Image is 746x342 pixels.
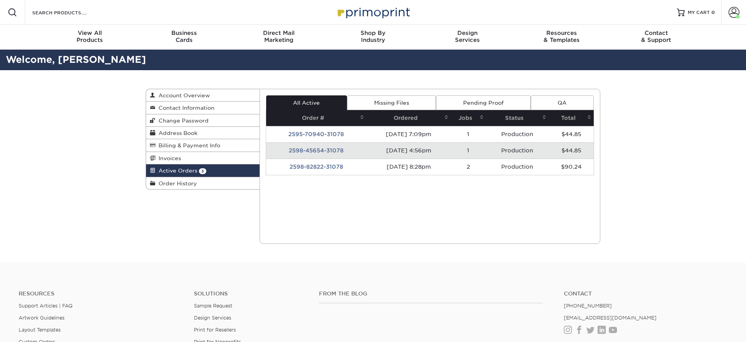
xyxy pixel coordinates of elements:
[155,180,197,187] span: Order History
[155,130,197,136] span: Address Book
[43,29,137,43] div: Products
[43,29,137,36] span: View All
[19,327,61,333] a: Layout Templates
[155,155,181,161] span: Invoices
[194,315,231,321] a: Design Services
[266,159,366,175] td: 2598-82822-31078
[549,110,594,126] th: Total
[43,25,137,50] a: View AllProducts
[420,29,514,36] span: Design
[266,142,366,159] td: 2598-45654-31078
[514,29,609,43] div: & Templates
[194,290,307,297] h4: Solutions
[451,142,486,159] td: 1
[334,4,412,21] img: Primoprint
[137,29,232,36] span: Business
[232,25,326,50] a: Direct MailMarketing
[319,290,543,297] h4: From the Blog
[326,29,420,43] div: Industry
[155,92,210,98] span: Account Overview
[146,89,260,102] a: Account Overview
[451,159,486,175] td: 2
[549,159,594,175] td: $90.24
[486,110,549,126] th: Status
[146,114,260,127] a: Change Password
[232,29,326,43] div: Marketing
[266,110,366,126] th: Order #
[420,29,514,43] div: Services
[146,164,260,177] a: Active Orders 3
[326,25,420,50] a: Shop ByIndustry
[564,303,612,309] a: [PHONE_NUMBER]
[451,126,486,142] td: 1
[232,29,326,36] span: Direct Mail
[19,315,64,321] a: Artwork Guidelines
[31,8,107,17] input: SEARCH PRODUCTS.....
[549,126,594,142] td: $44.85
[486,142,549,159] td: Production
[436,95,530,110] a: Pending Proof
[137,25,232,50] a: BusinessCards
[366,159,451,175] td: [DATE] 8:28pm
[514,29,609,36] span: Resources
[609,25,703,50] a: Contact& Support
[366,110,451,126] th: Ordered
[564,290,727,297] a: Contact
[514,25,609,50] a: Resources& Templates
[19,290,182,297] h4: Resources
[266,126,366,142] td: 2595-70940-31078
[609,29,703,43] div: & Support
[137,29,232,43] div: Cards
[146,102,260,114] a: Contact Information
[155,168,197,174] span: Active Orders
[420,25,514,50] a: DesignServices
[486,159,549,175] td: Production
[146,127,260,139] a: Address Book
[486,126,549,142] td: Production
[19,303,73,309] a: Support Articles | FAQ
[326,29,420,36] span: Shop By
[199,168,206,174] span: 3
[155,105,214,111] span: Contact Information
[688,9,710,16] span: MY CART
[146,139,260,152] a: Billing & Payment Info
[531,95,594,110] a: QA
[146,152,260,164] a: Invoices
[347,95,436,110] a: Missing Files
[451,110,486,126] th: Jobs
[266,95,347,110] a: All Active
[194,303,232,309] a: Sample Request
[564,315,657,321] a: [EMAIL_ADDRESS][DOMAIN_NAME]
[366,142,451,159] td: [DATE] 4:56pm
[194,327,236,333] a: Print for Resellers
[609,29,703,36] span: Contact
[366,126,451,142] td: [DATE] 7:09pm
[711,10,715,15] span: 0
[155,142,220,149] span: Billing & Payment Info
[549,142,594,159] td: $44.85
[155,117,209,124] span: Change Password
[146,177,260,189] a: Order History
